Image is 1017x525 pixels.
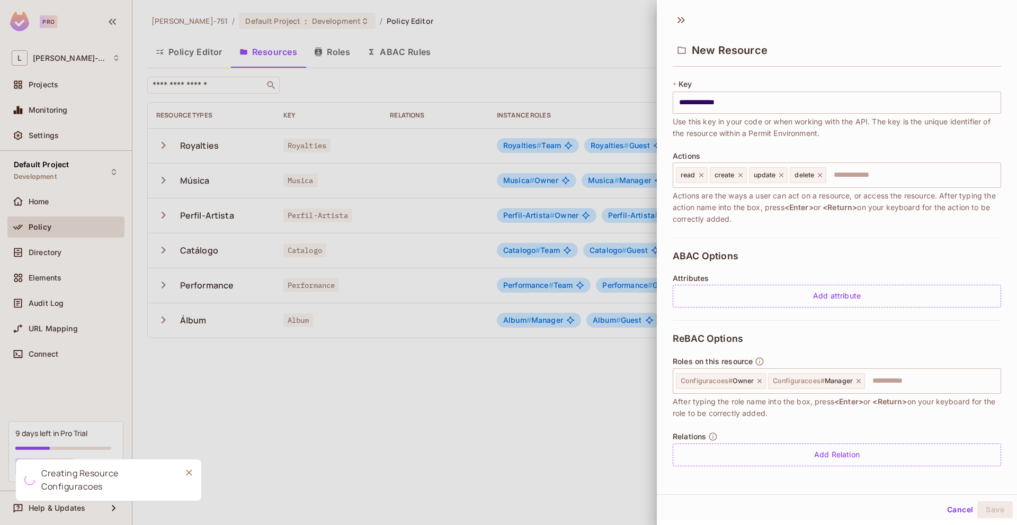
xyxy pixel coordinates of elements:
[681,377,754,385] span: Owner
[773,377,825,385] span: Configuracoes #
[676,373,766,389] div: Configuracoes#Owner
[749,167,788,183] div: update
[673,432,706,441] span: Relations
[681,377,733,385] span: Configuracoes #
[977,501,1013,518] button: Save
[715,171,735,179] span: create
[673,274,709,283] span: Attributes
[673,443,1001,466] div: Add Relation
[676,167,708,183] div: read
[795,171,814,179] span: delete
[673,357,753,366] span: Roles on this resource
[872,397,907,406] span: <Return>
[710,167,747,183] div: create
[692,44,768,57] span: New Resource
[823,203,857,212] span: <Return>
[768,373,865,389] div: Configuracoes#Manager
[673,116,1001,139] span: Use this key in your code or when working with the API. The key is the unique identifier of the r...
[673,190,1001,225] span: Actions are the ways a user can act on a resource, or access the resource. After typing the actio...
[673,396,1001,419] span: After typing the role name into the box, press or on your keyboard for the role to be correctly a...
[673,333,743,344] span: ReBAC Options
[834,397,863,406] span: <Enter>
[681,171,695,179] span: read
[679,80,692,88] span: Key
[943,501,977,518] button: Cancel
[673,152,700,160] span: Actions
[754,171,776,179] span: update
[790,167,826,183] div: delete
[784,203,814,212] span: <Enter>
[41,467,173,493] div: Creating Resource Configuracoes
[773,377,853,385] span: Manager
[181,465,197,481] button: Close
[673,285,1001,307] div: Add attribute
[673,251,738,261] span: ABAC Options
